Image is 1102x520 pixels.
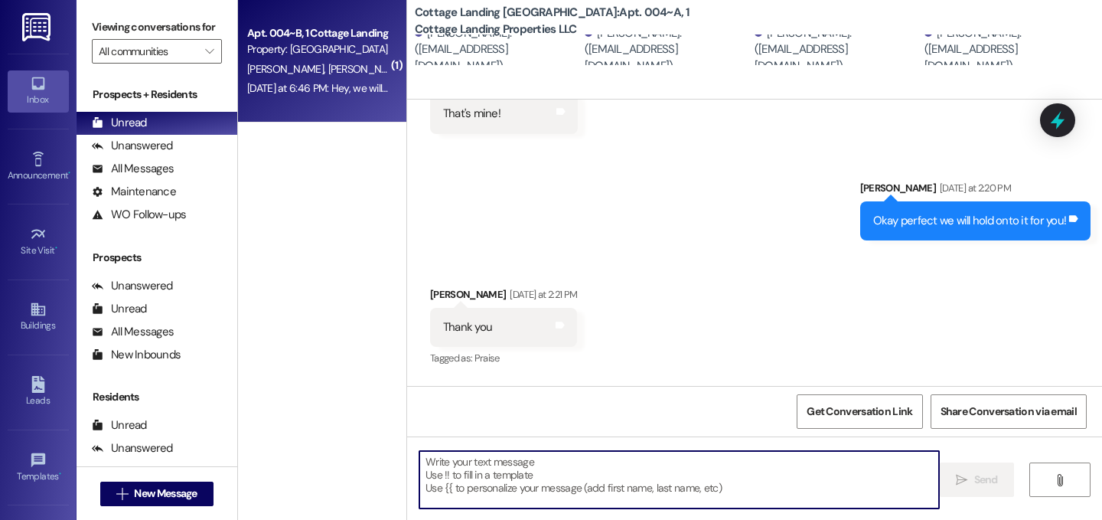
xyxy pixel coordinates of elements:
div: Apt. 004~B, 1 Cottage Landing Properties LLC [247,25,389,41]
i:  [1054,474,1065,486]
span: • [55,243,57,253]
div: [PERSON_NAME]. ([EMAIL_ADDRESS][DOMAIN_NAME]) [415,25,581,74]
div: All Messages [92,324,174,340]
div: [PERSON_NAME] [430,286,578,308]
span: [PERSON_NAME] [328,62,409,76]
div: [PERSON_NAME]. ([EMAIL_ADDRESS][DOMAIN_NAME]) [585,25,751,74]
div: Okay perfect we will hold onto it for you! [873,213,1067,229]
div: Property: [GEOGRAPHIC_DATA] [GEOGRAPHIC_DATA] [247,41,389,57]
div: Prospects [77,250,237,266]
a: Templates • [8,447,69,489]
button: Get Conversation Link [797,394,922,429]
div: [DATE] at 6:46 PM: Hey, we will be getting trash bags for our black trashcan [DATE]. I just wante... [247,81,976,95]
span: Get Conversation Link [807,404,912,420]
div: WO Follow-ups [92,207,186,223]
div: All Messages [92,161,174,177]
button: Share Conversation via email [931,394,1087,429]
label: Viewing conversations for [92,15,222,39]
input: All communities [99,39,197,64]
div: [PERSON_NAME]. ([EMAIL_ADDRESS][DOMAIN_NAME]) [924,25,1091,74]
div: Prospects + Residents [77,87,237,103]
b: Cottage Landing [GEOGRAPHIC_DATA]: Apt. 004~A, 1 Cottage Landing Properties LLC [415,5,721,38]
span: • [68,168,70,178]
div: Unanswered [92,440,173,456]
div: [DATE] at 2:20 PM [936,180,1011,196]
div: All Messages [92,463,174,479]
div: That's mine! [443,106,500,122]
span: Share Conversation via email [941,404,1077,420]
div: New Inbounds [92,347,181,363]
div: Unread [92,417,147,433]
span: Send [974,472,998,488]
img: ResiDesk Logo [22,13,54,41]
div: [PERSON_NAME]. ([EMAIL_ADDRESS][DOMAIN_NAME]) [755,25,921,74]
div: Tagged as: [430,347,578,369]
div: Thank you [443,319,492,335]
div: Unanswered [92,278,173,294]
div: [DATE] at 2:21 PM [506,286,577,303]
i:  [205,45,214,57]
span: • [59,469,61,479]
div: [PERSON_NAME] [860,180,1091,201]
div: Unanswered [92,138,173,154]
button: New Message [100,482,214,506]
i:  [956,474,967,486]
div: Unread [92,301,147,317]
a: Site Visit • [8,221,69,263]
span: Praise [474,352,500,365]
div: Unread [92,115,147,131]
a: Inbox [8,70,69,112]
a: Leads [8,371,69,413]
a: Buildings [8,296,69,338]
button: Send [940,463,1014,497]
div: Maintenance [92,184,176,200]
div: Residents [77,389,237,405]
span: [PERSON_NAME] [247,62,328,76]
